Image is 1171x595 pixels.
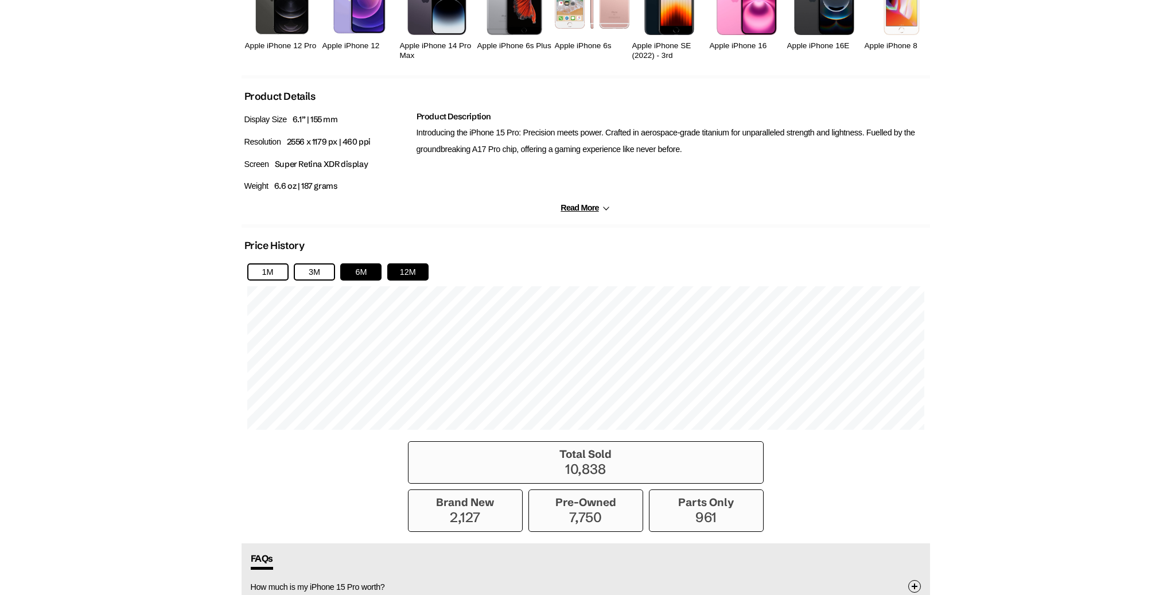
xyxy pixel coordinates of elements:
h3: Total Sold [414,448,757,461]
h3: Pre-Owned [535,496,637,509]
h3: Brand New [414,496,516,509]
h2: Apple iPhone 6s [555,41,629,51]
p: 7,750 [535,509,637,526]
span: 6.1” | 155 mm [293,114,338,125]
h2: Apple iPhone 16E [787,41,862,51]
h2: Apple iPhone 8 [865,41,939,51]
button: 6M [340,263,382,281]
p: Screen [244,156,411,173]
h2: Apple iPhone 14 Pro Max [400,41,474,61]
h2: Product Description [417,111,927,122]
h3: Parts Only [655,496,757,509]
h2: Price History [244,239,305,252]
p: Resolution [244,134,411,150]
h2: Apple iPhone 12 Pro [245,41,320,51]
span: How much is my iPhone 15 Pro worth? [251,582,385,592]
h2: Apple iPhone 6s Plus [477,41,552,51]
h2: Product Details [244,90,316,103]
p: 961 [655,509,757,526]
button: 12M [387,263,429,281]
span: 6.6 oz | 187 grams [274,181,338,191]
p: Display Size [244,111,411,128]
span: 2556 x 1179 px | 460 ppi [287,137,371,147]
span: Super Retina XDR display [275,159,368,169]
button: Read More [561,203,610,213]
button: 3M [294,263,335,281]
span: FAQs [251,553,273,570]
p: Introducing the iPhone 15 Pro: Precision meets power. Crafted in aerospace-grade titanium for unp... [417,125,927,158]
h2: Apple iPhone SE (2022) - 3rd Generation [632,41,707,71]
p: 2,127 [414,509,516,526]
p: Weight [244,178,411,195]
h2: Apple iPhone 16 [710,41,784,51]
button: 1M [247,263,289,281]
h2: Apple iPhone 12 [322,41,397,51]
p: 10,838 [414,461,757,477]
